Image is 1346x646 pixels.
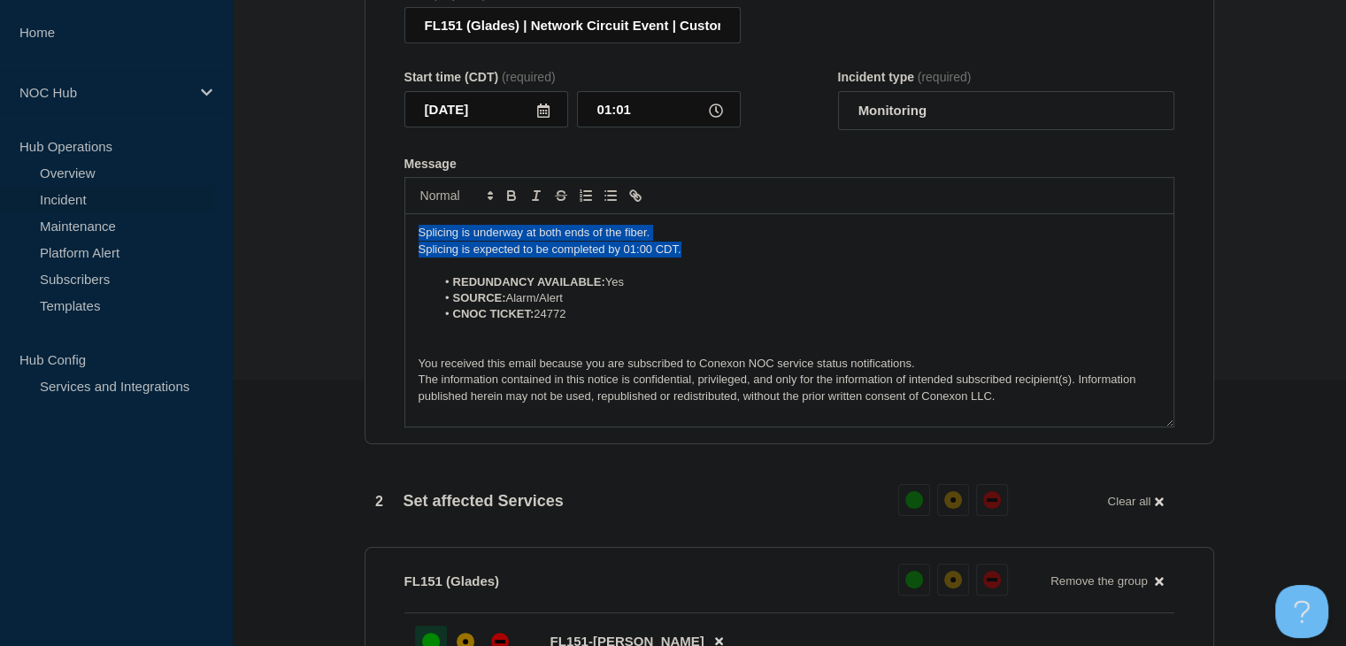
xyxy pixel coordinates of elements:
select: Incident type [838,91,1174,130]
button: affected [937,484,969,516]
span: 2 [365,487,395,517]
button: Toggle bulleted list [598,185,623,206]
span: Font size [412,185,499,206]
div: Message [405,214,1173,427]
div: affected [944,491,962,509]
div: Incident type [838,70,1174,84]
p: FL151 (Glades) [404,573,500,588]
button: Toggle strikethrough text [549,185,573,206]
li: Alarm/Alert [435,290,1160,306]
button: Toggle ordered list [573,185,598,206]
li: Yes [435,274,1160,290]
span: (required) [918,70,972,84]
p: Splicing is expected to be completed by 01:00 CDT. [419,242,1160,258]
input: YYYY-MM-DD [404,91,568,127]
button: Toggle link [623,185,648,206]
strong: SOURCE: [453,291,506,304]
div: up [905,571,923,588]
iframe: Help Scout Beacon - Open [1275,585,1328,638]
strong: REDUNDANCY AVAILABLE: [453,275,605,288]
button: Remove the group [1040,564,1174,598]
p: Splicing is underway at both ends of the fiber. [419,225,1160,241]
li: 24772 [435,306,1160,322]
div: affected [944,571,962,588]
span: Remove the group [1050,574,1148,588]
div: up [905,491,923,509]
button: down [976,484,1008,516]
div: down [983,491,1001,509]
button: up [898,564,930,596]
button: Toggle bold text [499,185,524,206]
strong: CNOC TICKET: [453,307,535,320]
input: HH:MM [577,91,741,127]
div: down [983,571,1001,588]
span: (required) [502,70,556,84]
p: NOC Hub [19,85,189,100]
div: Start time (CDT) [404,70,741,84]
input: Title [404,7,741,43]
button: up [898,484,930,516]
button: Toggle italic text [524,185,549,206]
div: Set affected Services [365,487,564,517]
p: The information contained in this notice is confidential, privileged, and only for the informatio... [419,372,1160,404]
button: down [976,564,1008,596]
p: You received this email because you are subscribed to Conexon NOC service status notifications. [419,356,1160,372]
button: affected [937,564,969,596]
div: Message [404,157,1174,171]
button: Clear all [1096,484,1173,519]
